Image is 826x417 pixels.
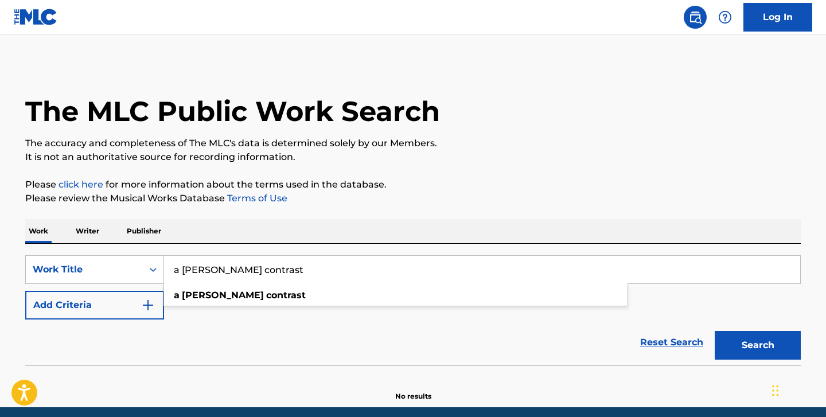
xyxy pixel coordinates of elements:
p: Work [25,219,52,243]
p: Writer [72,219,103,243]
strong: contrast [266,290,306,301]
img: 9d2ae6d4665cec9f34b9.svg [141,298,155,312]
img: MLC Logo [14,9,58,25]
button: Add Criteria [25,291,164,319]
a: click here [59,179,103,190]
a: Log In [743,3,812,32]
form: Search Form [25,255,801,365]
div: Work Title [33,263,136,276]
img: help [718,10,732,24]
img: search [688,10,702,24]
button: Search [715,331,801,360]
p: The accuracy and completeness of The MLC's data is determined solely by our Members. [25,137,801,150]
a: Public Search [684,6,707,29]
strong: a [174,290,180,301]
p: It is not an authoritative source for recording information. [25,150,801,164]
div: Drag [772,373,779,408]
h1: The MLC Public Work Search [25,94,440,128]
p: Please for more information about the terms used in the database. [25,178,801,192]
p: Please review the Musical Works Database [25,192,801,205]
iframe: Chat Widget [769,362,826,417]
div: Help [714,6,737,29]
a: Terms of Use [225,193,287,204]
a: Reset Search [634,330,709,355]
strong: [PERSON_NAME] [182,290,264,301]
p: Publisher [123,219,165,243]
p: No results [395,377,431,402]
